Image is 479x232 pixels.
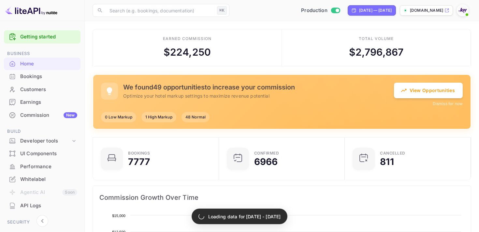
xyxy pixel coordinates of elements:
[99,192,464,203] span: Commission Growth Over Time
[4,96,80,109] div: Earnings
[20,137,71,145] div: Developer tools
[20,202,77,210] div: API Logs
[457,5,468,16] img: With Joy
[64,112,77,118] div: New
[20,33,77,41] a: Getting started
[217,6,227,15] div: ⌘K
[4,173,80,185] a: Whitelabel
[164,45,211,60] div: $ 224,250
[20,150,77,157] div: UI Components
[20,163,77,171] div: Performance
[4,160,80,172] a: Performance
[4,83,80,96] div: Customers
[20,176,77,183] div: Whitelabel
[20,86,77,93] div: Customers
[20,60,77,68] div: Home
[301,7,327,14] span: Production
[394,83,463,98] button: View Opportunities
[128,151,150,155] div: Bookings
[20,112,77,119] div: Commission
[20,99,77,106] div: Earnings
[20,73,77,80] div: Bookings
[359,36,394,42] div: Total volume
[410,7,443,13] p: [DOMAIN_NAME]
[298,7,342,14] div: Switch to Sandbox mode
[181,114,210,120] span: 48 Normal
[4,128,80,135] span: Build
[163,36,211,42] div: Earned commission
[4,70,80,83] div: Bookings
[4,30,80,44] div: Getting started
[36,215,48,227] button: Collapse navigation
[380,157,394,166] div: 811
[254,151,279,155] div: Confirmed
[4,147,80,159] a: UI Components
[433,101,463,107] button: Dismiss for now
[4,109,80,122] div: CommissionNew
[4,96,80,108] a: Earnings
[208,213,281,220] p: Loading data for [DATE] - [DATE]
[349,45,404,60] div: $ 2,796,867
[101,114,136,120] span: 0 Low Markup
[4,135,80,147] div: Developer tools
[4,50,80,57] span: Business
[4,83,80,95] a: Customers
[4,70,80,82] a: Bookings
[5,5,57,16] img: LiteAPI logo
[359,7,392,13] div: [DATE] — [DATE]
[4,173,80,186] div: Whitelabel
[128,157,150,166] div: 7777
[141,114,176,120] span: 1 High Markup
[4,219,80,226] span: Security
[380,151,405,155] div: CANCELLED
[254,157,278,166] div: 6966
[123,83,394,91] h5: We found 49 opportunities to increase your commission
[4,109,80,121] a: CommissionNew
[123,92,394,99] p: Optimize your hotel markup settings to maximize revenue potential
[4,199,80,212] a: API Logs
[112,214,125,218] text: $15,000
[106,4,214,17] input: Search (e.g. bookings, documentation)
[4,58,80,70] a: Home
